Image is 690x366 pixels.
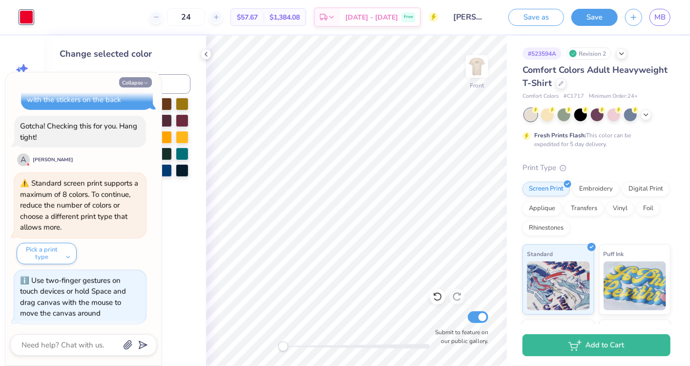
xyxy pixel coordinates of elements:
[167,8,205,26] input: – –
[527,249,553,259] span: Standard
[565,201,604,216] div: Transfers
[119,77,152,87] button: Collapse
[404,14,413,21] span: Free
[566,47,611,60] div: Revision 2
[564,92,584,101] span: # C1717
[571,9,618,26] button: Save
[17,243,77,264] button: Pick a print type
[649,9,670,26] a: MB
[278,342,288,351] div: Accessibility label
[573,182,619,196] div: Embroidery
[20,178,138,232] div: Standard screen print supports a maximum of 8 colors. To continue, reduce the number of colors or...
[523,334,670,356] button: Add to Cart
[27,84,142,105] div: the "of the spirits" shirt on the front with the stickers on the back
[523,162,670,173] div: Print Type
[60,47,190,61] div: Change selected color
[20,121,137,142] div: Gotcha! Checking this for you. Hang tight!
[589,92,638,101] span: Minimum Order: 24 +
[430,328,488,345] label: Submit to feature on our public gallery.
[467,57,487,76] img: Front
[527,261,590,310] img: Standard
[470,81,484,90] div: Front
[20,276,126,319] div: Use two-finger gestures on touch devices or hold Space and drag canvas with the mouse to move the...
[523,182,570,196] div: Screen Print
[622,182,669,196] div: Digital Print
[523,64,668,89] span: Comfort Colors Adult Heavyweight T-Shirt
[637,201,660,216] div: Foil
[606,201,634,216] div: Vinyl
[604,249,624,259] span: Puff Ink
[345,12,398,22] span: [DATE] - [DATE]
[527,324,551,334] span: Neon Ink
[17,153,30,166] div: A
[508,9,564,26] button: Save as
[534,131,586,139] strong: Fresh Prints Flash:
[523,92,559,101] span: Comfort Colors
[523,201,562,216] div: Applique
[446,7,494,27] input: Untitled Design
[604,324,661,334] span: Metallic & Glitter Ink
[237,12,258,22] span: $57.67
[534,131,654,149] div: This color can be expedited for 5 day delivery.
[33,156,73,164] div: [PERSON_NAME]
[270,12,300,22] span: $1,384.08
[523,221,570,236] div: Rhinestones
[654,12,666,23] span: MB
[604,261,667,310] img: Puff Ink
[523,47,562,60] div: # 523594A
